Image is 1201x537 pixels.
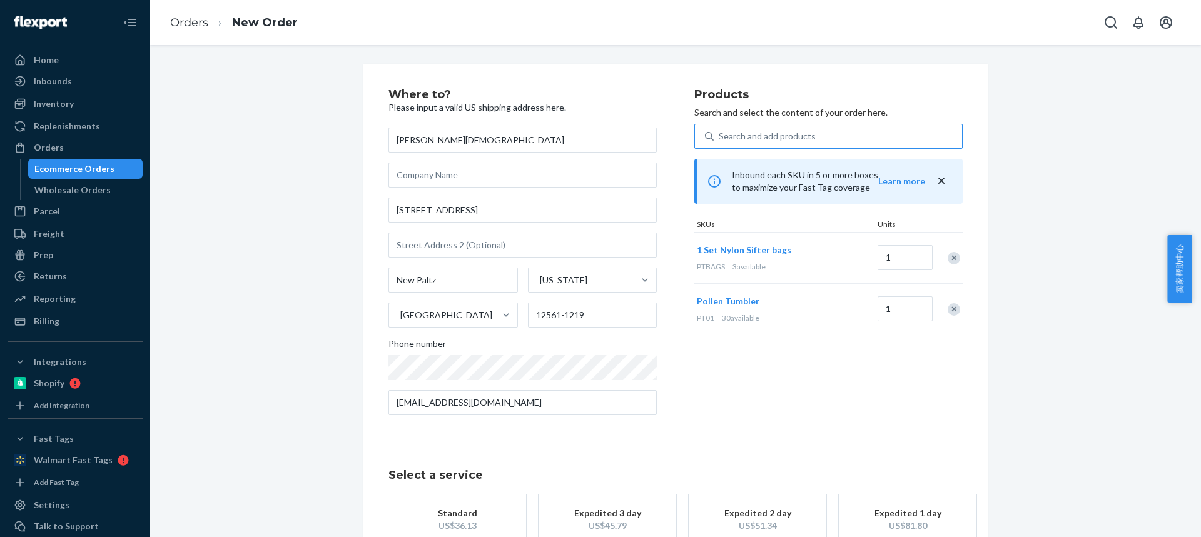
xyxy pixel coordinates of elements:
[388,338,446,355] span: Phone number
[858,519,958,532] div: US$81.80
[388,233,657,258] input: Street Address 2 (Optional)
[388,89,657,101] h2: Where to?
[8,289,143,309] a: Reporting
[528,303,657,328] input: ZIP Code
[407,519,507,532] div: US$36.13
[8,94,143,114] a: Inventory
[821,303,829,314] span: —
[34,120,100,133] div: Replenishments
[694,219,875,232] div: SKUs
[388,198,657,223] input: Street Address
[719,130,816,143] div: Search and add products
[34,75,72,88] div: Inbounds
[400,309,492,321] div: [GEOGRAPHIC_DATA]
[878,296,933,321] input: Quantity
[8,50,143,70] a: Home
[388,469,963,482] h1: Select a service
[34,54,59,66] div: Home
[34,98,74,110] div: Inventory
[8,398,143,413] a: Add Integration
[34,499,69,511] div: Settings
[388,101,657,114] p: Please input a valid US shipping address here.
[8,224,143,244] a: Freight
[707,507,808,519] div: Expedited 2 day
[8,429,143,449] button: Fast Tags
[8,516,143,536] a: Talk to Support
[232,16,298,29] a: New Order
[34,228,64,240] div: Freight
[697,262,725,271] span: PTBAGS
[399,309,400,321] input: [GEOGRAPHIC_DATA]
[557,519,657,532] div: US$45.79
[1098,10,1123,35] button: Open Search Box
[34,205,60,218] div: Parcel
[8,138,143,158] a: Orders
[557,507,657,519] div: Expedited 3 day
[8,495,143,515] a: Settings
[170,16,208,29] a: Orders
[388,163,657,188] input: Company Name
[34,477,79,488] div: Add Fast Tag
[1167,235,1192,303] button: 卖家帮助中心
[935,174,948,188] button: close
[948,252,960,264] div: Remove Item
[697,244,791,255] span: 1 Set Nylon Sifter bags
[1153,10,1178,35] button: Open account menu
[821,252,829,263] span: —
[14,16,67,29] img: Flexport logo
[388,268,518,293] input: City
[28,159,143,179] a: Ecommerce Orders
[388,128,657,153] input: First & Last Name
[697,295,759,308] button: Pollen Tumbler
[34,377,64,389] div: Shopify
[878,175,925,188] button: Learn more
[878,245,933,270] input: Quantity
[722,313,759,323] span: 30 available
[8,311,143,331] a: Billing
[28,180,143,200] a: Wholesale Orders
[34,520,99,533] div: Talk to Support
[8,201,143,221] a: Parcel
[694,159,963,204] div: Inbound each SKU in 5 or more boxes to maximize your Fast Tag coverage
[858,507,958,519] div: Expedited 1 day
[8,450,143,470] a: Walmart Fast Tags
[707,519,808,532] div: US$51.34
[34,270,67,283] div: Returns
[697,244,791,256] button: 1 Set Nylon Sifter bags
[697,313,714,323] span: PT01
[697,296,759,306] span: Pollen Tumbler
[34,433,74,445] div: Fast Tags
[34,184,111,196] div: Wholesale Orders
[8,71,143,91] a: Inbounds
[539,274,540,286] input: [US_STATE]
[1126,10,1151,35] button: Open notifications
[8,373,143,393] a: Shopify
[34,400,89,411] div: Add Integration
[8,266,143,286] a: Returns
[388,390,657,415] input: Email (Only Required for International)
[732,262,766,271] span: 3 available
[948,303,960,316] div: Remove Item
[34,141,64,154] div: Orders
[8,352,143,372] button: Integrations
[694,106,963,119] p: Search and select the content of your order here.
[8,475,143,490] a: Add Fast Tag
[34,315,59,328] div: Billing
[34,356,86,368] div: Integrations
[34,454,113,466] div: Walmart Fast Tags
[875,219,931,232] div: Units
[8,245,143,265] a: Prep
[34,293,76,305] div: Reporting
[160,4,308,41] ol: breadcrumbs
[34,249,53,261] div: Prep
[407,507,507,519] div: Standard
[118,10,143,35] button: Close Navigation
[540,274,587,286] div: [US_STATE]
[34,163,114,175] div: Ecommerce Orders
[8,116,143,136] a: Replenishments
[694,89,963,101] h2: Products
